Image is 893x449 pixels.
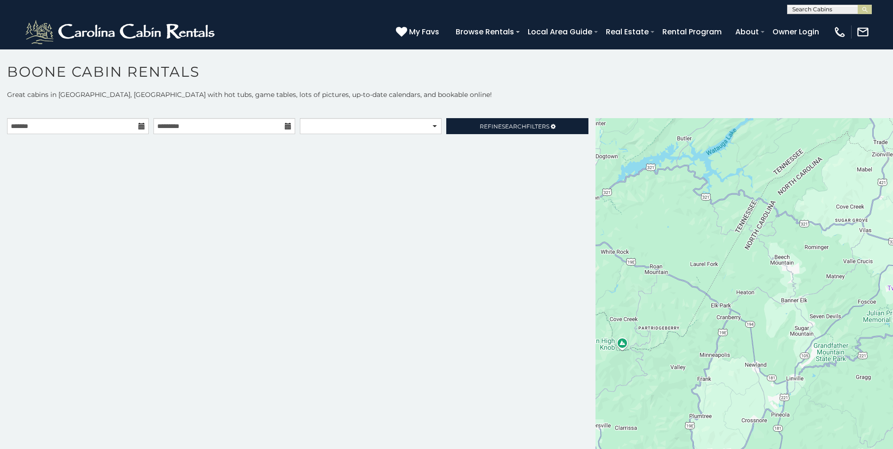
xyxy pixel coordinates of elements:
span: Search [502,123,526,130]
a: Real Estate [601,24,653,40]
span: Refine Filters [480,123,549,130]
img: mail-regular-white.png [856,25,869,39]
a: Local Area Guide [523,24,597,40]
img: phone-regular-white.png [833,25,846,39]
span: My Favs [409,26,439,38]
a: About [731,24,764,40]
a: Rental Program [658,24,726,40]
a: RefineSearchFilters [446,118,588,134]
a: My Favs [396,26,442,38]
a: Browse Rentals [451,24,519,40]
a: Owner Login [768,24,824,40]
img: White-1-2.png [24,18,219,46]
